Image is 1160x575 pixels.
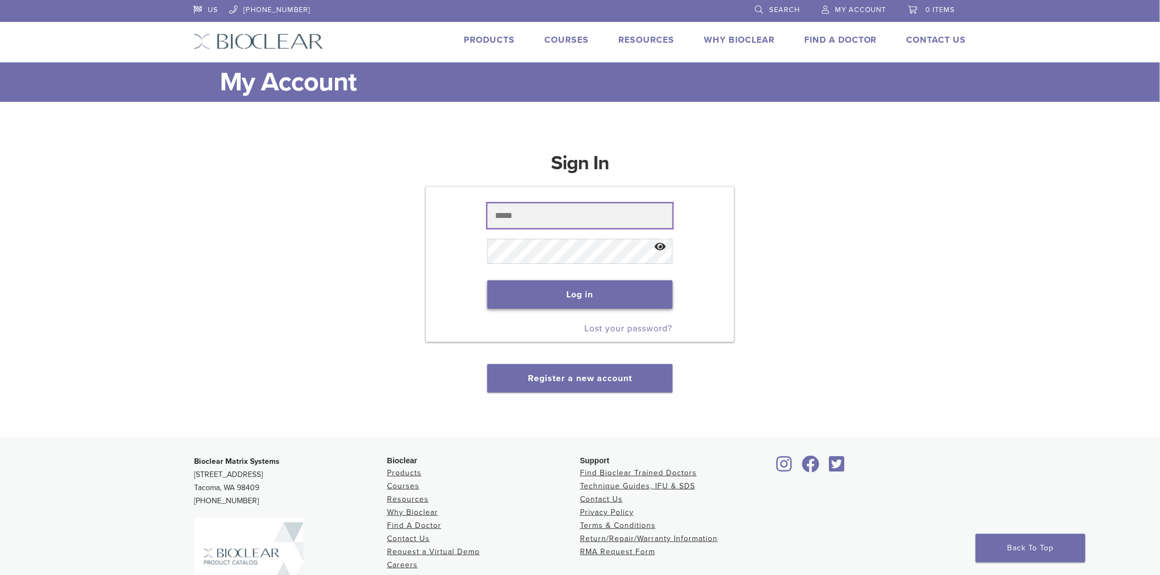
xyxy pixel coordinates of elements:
[387,456,417,465] span: Bioclear
[551,150,609,185] h1: Sign In
[487,364,673,393] button: Register a new account
[528,373,632,384] a: Register a new account
[487,280,672,309] button: Log in
[580,508,634,517] a: Privacy Policy
[773,462,796,473] a: Bioclear
[926,5,956,14] span: 0 items
[580,495,623,504] a: Contact Us
[387,560,418,570] a: Careers
[194,457,280,466] strong: Bioclear Matrix Systems
[804,34,877,45] a: Find A Doctor
[580,534,718,543] a: Return/Repair/Warranty Information
[769,5,800,14] span: Search
[194,455,387,508] p: [STREET_ADDRESS] Tacoma, WA 98409 [PHONE_NUMBER]
[580,521,656,530] a: Terms & Conditions
[649,233,672,261] button: Show password
[798,462,823,473] a: Bioclear
[387,534,430,543] a: Contact Us
[387,521,441,530] a: Find A Doctor
[387,481,419,491] a: Courses
[580,547,655,556] a: RMA Request Form
[387,547,480,556] a: Request a Virtual Demo
[194,33,323,49] img: Bioclear
[464,34,515,45] a: Products
[976,534,1085,562] a: Back To Top
[220,62,966,102] h1: My Account
[704,34,775,45] a: Why Bioclear
[580,468,697,478] a: Find Bioclear Trained Doctors
[585,323,673,334] a: Lost your password?
[580,456,610,465] span: Support
[580,481,695,491] a: Technique Guides, IFU & SDS
[387,495,429,504] a: Resources
[387,508,438,517] a: Why Bioclear
[835,5,886,14] span: My Account
[618,34,674,45] a: Resources
[387,468,422,478] a: Products
[826,462,849,473] a: Bioclear
[907,34,966,45] a: Contact Us
[544,34,589,45] a: Courses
